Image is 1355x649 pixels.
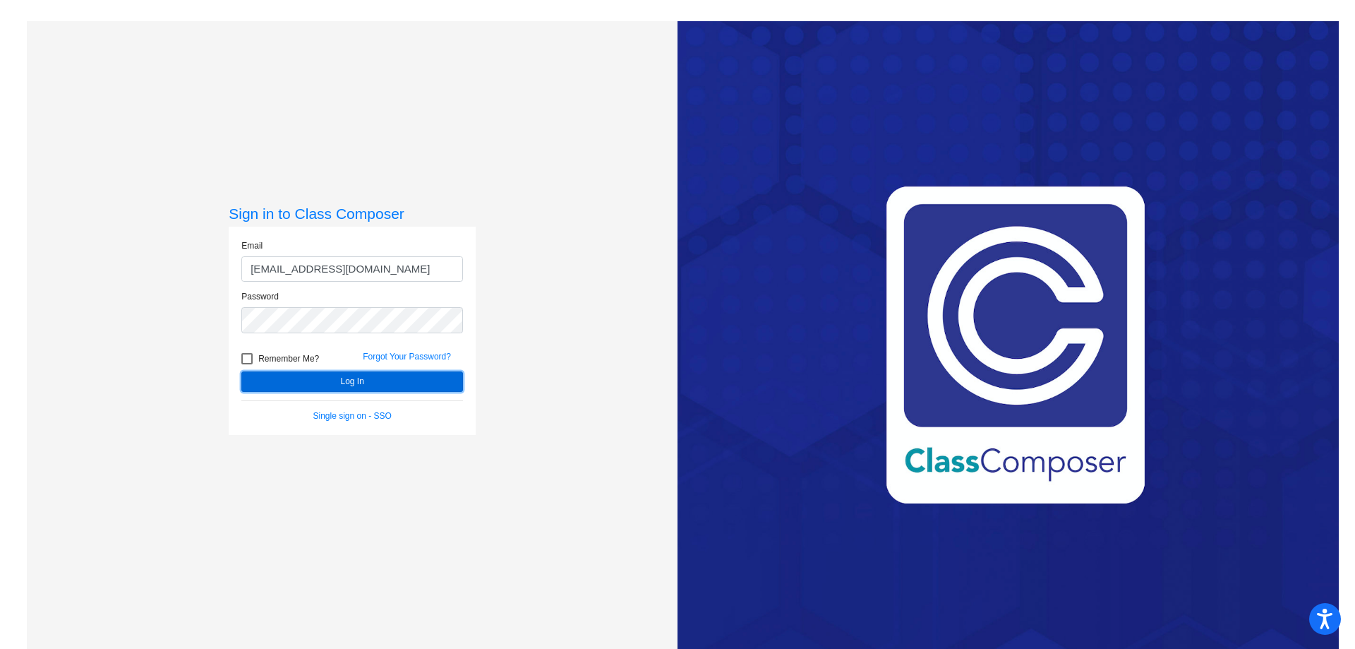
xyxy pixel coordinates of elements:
[241,239,263,252] label: Email
[229,205,476,222] h3: Sign in to Class Composer
[258,350,319,367] span: Remember Me?
[241,290,279,303] label: Password
[313,411,392,421] a: Single sign on - SSO
[363,352,451,362] a: Forgot Your Password?
[241,371,463,392] button: Log In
